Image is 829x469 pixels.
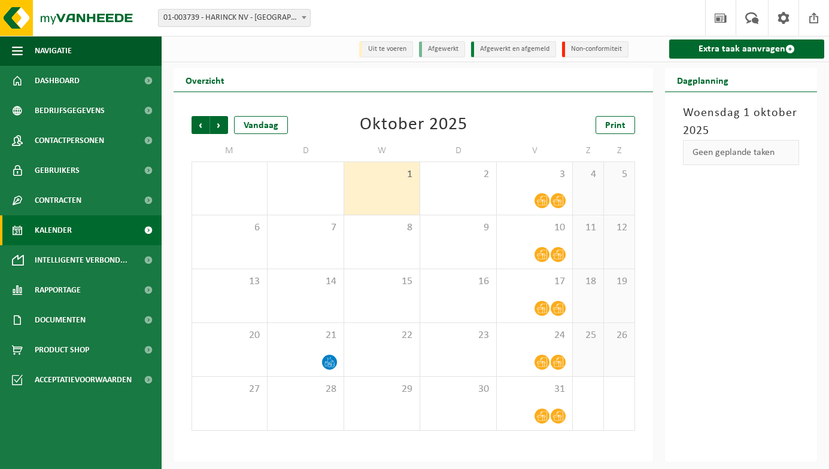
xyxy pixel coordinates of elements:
[420,140,496,162] td: D
[419,41,465,57] li: Afgewerkt
[159,10,310,26] span: 01-003739 - HARINCK NV - WIELSBEKE
[360,116,467,134] div: Oktober 2025
[35,215,72,245] span: Kalender
[234,116,288,134] div: Vandaag
[503,168,566,181] span: 3
[610,168,628,181] span: 5
[503,383,566,396] span: 31
[198,383,261,396] span: 27
[274,275,337,288] span: 14
[471,41,556,57] li: Afgewerkt en afgemeld
[426,168,490,181] span: 2
[35,156,80,185] span: Gebruikers
[35,185,81,215] span: Contracten
[503,329,566,342] span: 24
[665,68,740,92] h2: Dagplanning
[683,104,799,140] h3: Woensdag 1 oktober 2025
[503,221,566,234] span: 10
[210,116,228,134] span: Volgende
[426,383,490,396] span: 30
[344,140,420,162] td: W
[35,36,72,66] span: Navigatie
[35,275,81,305] span: Rapportage
[274,383,337,396] span: 28
[350,329,414,342] span: 22
[198,275,261,288] span: 13
[174,68,236,92] h2: Overzicht
[35,245,127,275] span: Intelligente verbond...
[192,140,268,162] td: M
[268,140,344,162] td: D
[605,121,625,130] span: Print
[604,140,635,162] td: Z
[35,305,86,335] span: Documenten
[274,221,337,234] span: 7
[35,335,89,365] span: Product Shop
[573,140,604,162] td: Z
[610,275,628,288] span: 19
[426,329,490,342] span: 23
[610,329,628,342] span: 26
[503,275,566,288] span: 17
[579,275,597,288] span: 18
[579,329,597,342] span: 25
[562,41,628,57] li: Non-conformiteit
[610,221,628,234] span: 12
[683,140,799,165] div: Geen geplande taken
[35,126,104,156] span: Contactpersonen
[426,221,490,234] span: 9
[350,168,414,181] span: 1
[158,9,311,27] span: 01-003739 - HARINCK NV - WIELSBEKE
[198,329,261,342] span: 20
[596,116,635,134] a: Print
[359,41,413,57] li: Uit te voeren
[350,275,414,288] span: 15
[350,221,414,234] span: 8
[497,140,573,162] td: V
[274,329,337,342] span: 21
[426,275,490,288] span: 16
[669,39,824,59] a: Extra taak aanvragen
[192,116,209,134] span: Vorige
[35,66,80,96] span: Dashboard
[579,168,597,181] span: 4
[35,365,132,395] span: Acceptatievoorwaarden
[579,221,597,234] span: 11
[198,221,261,234] span: 6
[350,383,414,396] span: 29
[35,96,105,126] span: Bedrijfsgegevens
